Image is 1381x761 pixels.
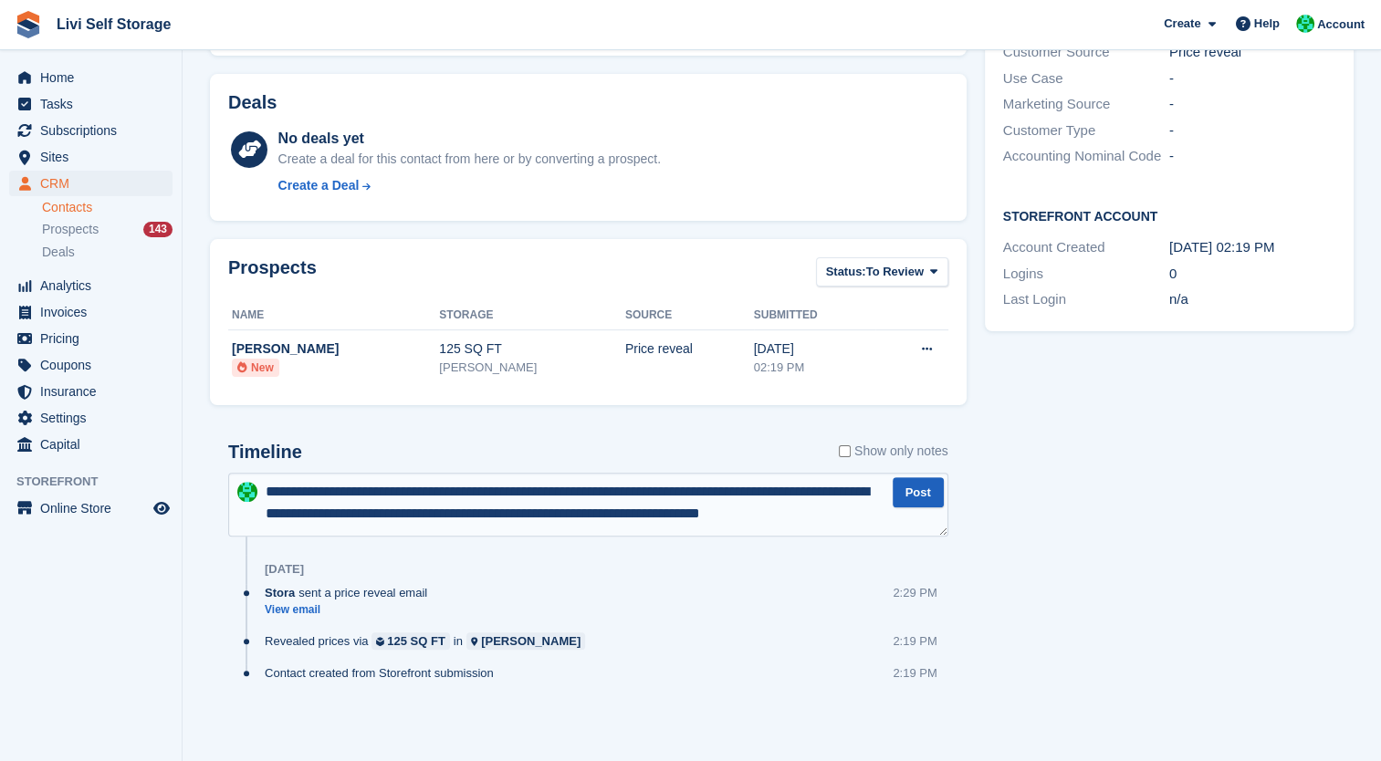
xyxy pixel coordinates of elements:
div: 0 [1169,264,1335,285]
div: Account Created [1003,237,1169,258]
a: menu [9,273,173,298]
a: Create a Deal [278,176,661,195]
h2: Storefront Account [1003,206,1335,224]
span: To Review [866,263,924,281]
a: menu [9,495,173,521]
div: Logins [1003,264,1169,285]
a: View email [265,602,436,618]
span: Settings [40,405,150,431]
div: [PERSON_NAME] [481,632,581,650]
div: 125 SQ FT [387,632,445,650]
a: menu [9,326,173,351]
a: Preview store [151,497,173,519]
li: New [232,359,279,377]
a: menu [9,65,173,90]
button: Post [893,477,944,507]
div: sent a price reveal email [265,584,436,601]
div: n/a [1169,289,1335,310]
img: Joe Robertson [237,482,257,502]
div: Create a Deal [278,176,360,195]
th: Submitted [754,301,875,330]
span: Subscriptions [40,118,150,143]
th: Name [228,301,439,330]
span: Capital [40,432,150,457]
div: Marketing Source [1003,94,1169,115]
a: [PERSON_NAME] [466,632,585,650]
div: [DATE] [754,339,875,359]
div: Customer Type [1003,120,1169,141]
div: 143 [143,222,173,237]
div: Price reveal [1169,42,1335,63]
span: Help [1254,15,1280,33]
div: 125 SQ FT [439,339,625,359]
h2: Timeline [228,442,302,463]
span: Pricing [40,326,150,351]
div: [DATE] 02:19 PM [1169,237,1335,258]
span: Tasks [40,91,150,117]
a: Deals [42,243,173,262]
div: Accounting Nominal Code [1003,146,1169,167]
button: Status: To Review [816,257,948,287]
span: Coupons [40,352,150,378]
div: 2:19 PM [893,632,936,650]
a: menu [9,352,173,378]
div: Price reveal [625,339,754,359]
a: menu [9,432,173,457]
label: Show only notes [839,442,948,461]
a: menu [9,379,173,404]
span: Account [1317,16,1365,34]
div: No deals yet [278,128,661,150]
div: Last Login [1003,289,1169,310]
div: [DATE] [265,562,304,577]
div: - [1169,68,1335,89]
div: - [1169,120,1335,141]
div: - [1169,94,1335,115]
span: Insurance [40,379,150,404]
span: Status: [826,263,866,281]
span: CRM [40,171,150,196]
div: - [1169,146,1335,167]
div: Revealed prices via in [265,632,594,650]
a: Contacts [42,199,173,216]
span: Storefront [16,473,182,491]
a: menu [9,171,173,196]
span: Sites [40,144,150,170]
span: Stora [265,584,295,601]
a: 125 SQ FT [371,632,449,650]
img: stora-icon-8386f47178a22dfd0bd8f6a31ec36ba5ce8667c1dd55bd0f319d3a0aa187defe.svg [15,11,42,38]
div: Use Case [1003,68,1169,89]
th: Storage [439,301,625,330]
h2: Deals [228,92,277,113]
span: Analytics [40,273,150,298]
a: menu [9,299,173,325]
img: Joe Robertson [1296,15,1314,33]
a: menu [9,144,173,170]
a: Livi Self Storage [49,9,178,39]
div: Contact created from Storefront submission [265,664,503,682]
span: Prospects [42,221,99,238]
div: [PERSON_NAME] [232,339,439,359]
input: Show only notes [839,442,851,461]
span: Deals [42,244,75,261]
a: Prospects 143 [42,220,173,239]
div: 2:29 PM [893,584,936,601]
div: [PERSON_NAME] [439,359,625,377]
h2: Prospects [228,257,317,291]
div: Create a deal for this contact from here or by converting a prospect. [278,150,661,169]
a: menu [9,118,173,143]
span: Online Store [40,495,150,521]
div: 2:19 PM [893,664,936,682]
span: Invoices [40,299,150,325]
a: menu [9,405,173,431]
div: 02:19 PM [754,359,875,377]
span: Create [1164,15,1200,33]
div: Customer Source [1003,42,1169,63]
a: menu [9,91,173,117]
th: Source [625,301,754,330]
span: Home [40,65,150,90]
